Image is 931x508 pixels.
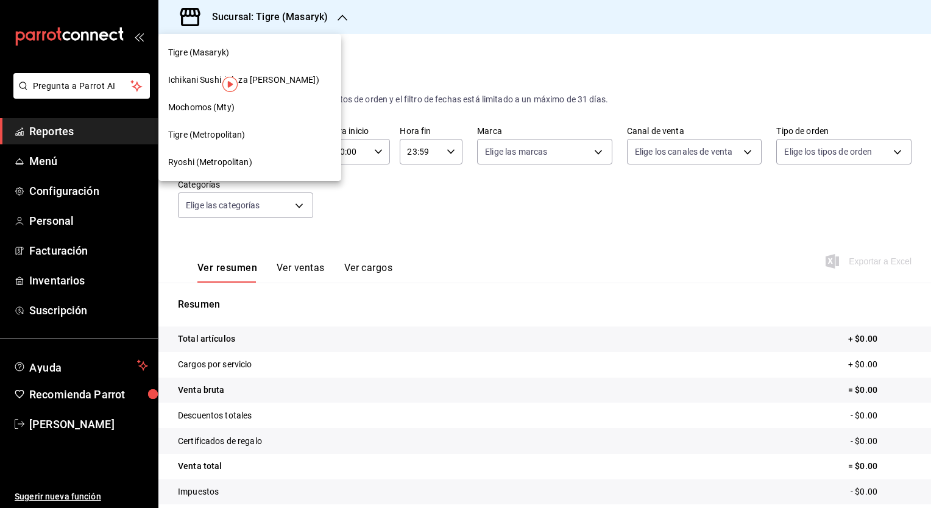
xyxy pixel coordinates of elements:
[158,149,341,176] div: Ryoshi (Metropolitan)
[158,94,341,121] div: Mochomos (Mty)
[168,46,229,59] span: Tigre (Masaryk)
[158,121,341,149] div: Tigre (Metropolitan)
[168,101,235,114] span: Mochomos (Mty)
[168,129,246,141] span: Tigre (Metropolitan)
[158,39,341,66] div: Tigre (Masaryk)
[168,156,252,169] span: Ryoshi (Metropolitan)
[168,74,319,86] span: Ichikani Sushi (Plaza [PERSON_NAME])
[158,66,341,94] div: Ichikani Sushi (Plaza [PERSON_NAME])
[222,77,238,92] img: Tooltip marker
